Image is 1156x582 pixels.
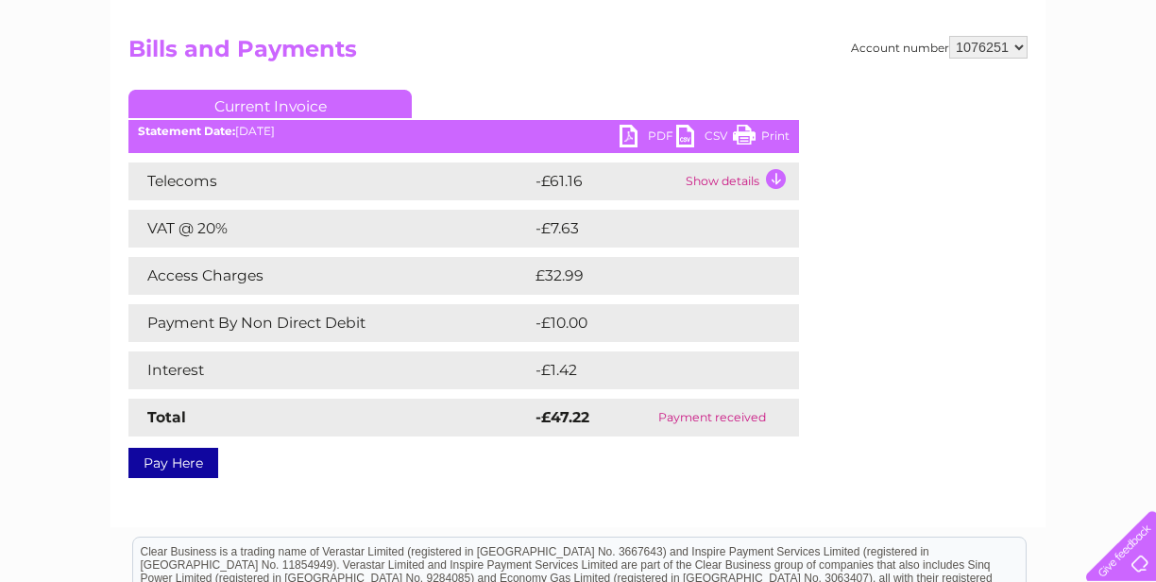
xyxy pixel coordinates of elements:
[128,210,531,248] td: VAT @ 20%
[992,80,1019,94] a: Blog
[531,304,763,342] td: -£10.00
[531,210,758,248] td: -£7.63
[681,163,799,200] td: Show details
[147,408,186,426] strong: Total
[133,10,1026,92] div: Clear Business is a trading name of Verastar Limited (registered in [GEOGRAPHIC_DATA] No. 3667643...
[128,163,531,200] td: Telecoms
[531,163,681,200] td: -£61.16
[851,36,1028,59] div: Account number
[128,257,531,295] td: Access Charges
[128,36,1028,72] h2: Bills and Payments
[625,399,799,436] td: Payment received
[924,80,980,94] a: Telecoms
[128,90,412,118] a: Current Invoice
[620,125,676,152] a: PDF
[733,125,790,152] a: Print
[824,80,859,94] a: Water
[128,448,218,478] a: Pay Here
[676,125,733,152] a: CSV
[1094,80,1138,94] a: Log out
[128,351,531,389] td: Interest
[41,49,137,107] img: logo.png
[1030,80,1077,94] a: Contact
[531,351,757,389] td: -£1.42
[871,80,912,94] a: Energy
[128,304,531,342] td: Payment By Non Direct Debit
[138,124,235,138] b: Statement Date:
[531,257,761,295] td: £32.99
[128,125,799,138] div: [DATE]
[800,9,930,33] a: 0333 014 3131
[535,408,589,426] strong: -£47.22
